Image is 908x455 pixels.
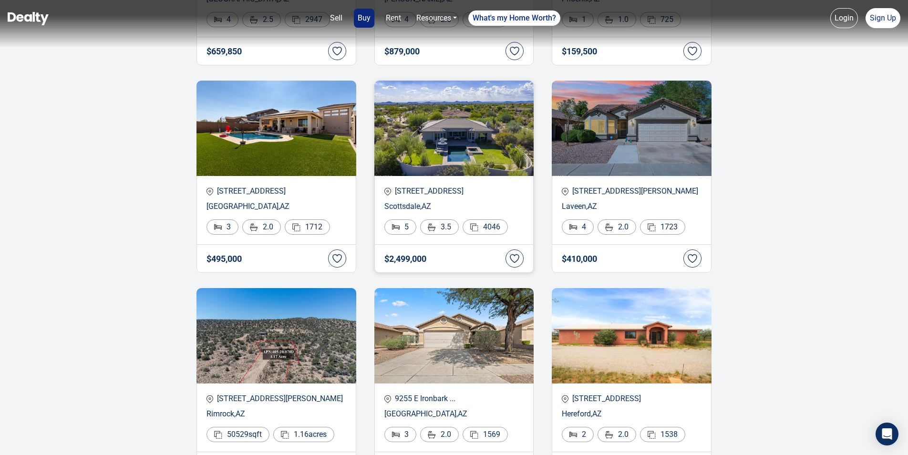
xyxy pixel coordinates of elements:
[648,223,656,231] img: Area
[470,223,478,231] img: Area
[463,427,508,442] div: 1569
[420,219,459,235] div: 3.5
[250,223,258,231] img: Bathroom
[281,431,289,439] img: Area
[392,432,400,437] img: Bed
[605,431,613,439] img: Bathroom
[562,427,594,442] div: 2
[552,288,712,383] img: Recent Properties
[196,288,356,383] img: Recent Properties
[374,81,534,176] img: Recent Properties
[562,219,594,235] div: 4
[598,219,636,235] div: 2.0
[206,186,346,197] p: [STREET_ADDRESS]
[206,201,346,212] p: [GEOGRAPHIC_DATA] , AZ
[384,427,416,442] div: 3
[605,223,613,231] img: Bathroom
[206,395,213,403] img: location
[866,8,900,28] a: Sign Up
[552,81,712,176] img: Recent Properties
[384,393,524,404] p: 9255 E Ironbark ...
[206,408,346,420] p: Rimrock , AZ
[420,427,459,442] div: 2.0
[206,187,213,196] img: location
[562,201,702,212] p: Laveen , AZ
[384,395,391,403] img: location
[562,408,702,420] p: Hereford , AZ
[242,219,281,235] div: 2.0
[562,186,702,197] p: [STREET_ADDRESS][PERSON_NAME]
[206,393,346,404] p: [STREET_ADDRESS][PERSON_NAME]
[214,224,222,230] img: Bed
[413,9,461,28] a: Resources
[206,47,242,56] h4: $ 659,850
[196,81,356,176] img: Recent Properties
[648,431,656,439] img: Area
[5,426,33,455] iframe: BigID CMP Widget
[206,427,269,442] div: 50529 sqft
[273,427,334,442] div: 1.16 acres
[384,201,524,212] p: Scottsdale , AZ
[562,393,702,404] p: [STREET_ADDRESS]
[206,219,238,235] div: 3
[206,254,242,264] h4: $ 495,000
[640,427,685,442] div: 1538
[285,219,330,235] div: 1712
[468,10,560,26] a: What's my Home Worth?
[598,427,636,442] div: 2.0
[384,47,420,56] h4: $ 879,000
[384,254,426,264] h4: $ 2,499,000
[463,219,508,235] div: 4046
[392,224,400,230] img: Bed
[470,431,478,439] img: Area
[562,395,568,403] img: location
[382,9,405,28] a: Rent
[569,432,577,437] img: Bed
[830,8,858,28] a: Login
[384,408,524,420] p: [GEOGRAPHIC_DATA] , AZ
[428,431,436,439] img: Bathroom
[562,187,568,196] img: location
[326,9,346,28] a: Sell
[562,254,597,264] h4: $ 410,000
[428,223,436,231] img: Bathroom
[292,223,300,231] img: Area
[214,431,222,439] img: Area
[8,12,49,25] img: Dealty - Buy, Sell & Rent Homes
[374,288,534,383] img: Recent Properties
[384,186,524,197] p: [STREET_ADDRESS]
[569,224,577,230] img: Bed
[384,219,416,235] div: 5
[384,187,391,196] img: location
[640,219,685,235] div: 1723
[562,47,597,56] h4: $ 159,500
[876,423,898,445] div: Open Intercom Messenger
[354,9,374,28] a: Buy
